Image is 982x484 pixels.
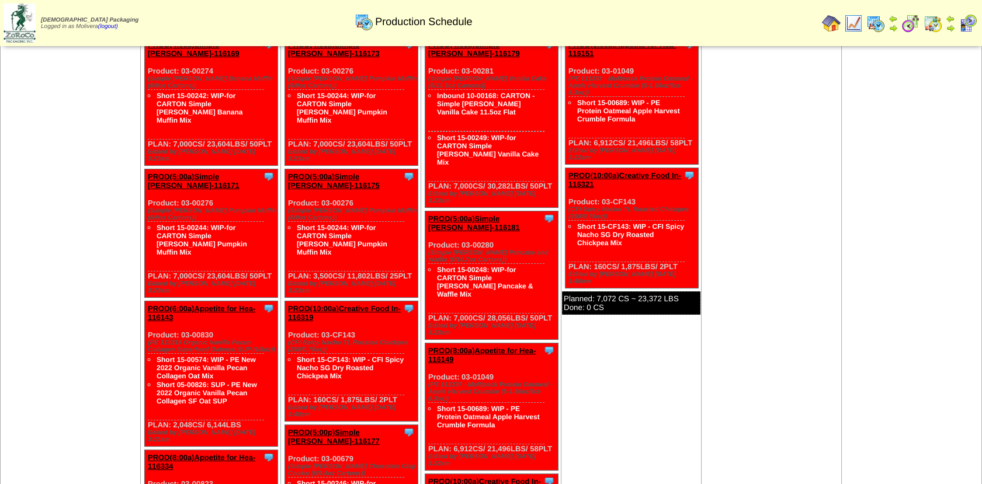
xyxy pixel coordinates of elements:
[288,339,418,353] div: (CFI-Spicy Nacho TL Roasted Chickpea (250/0.75oz))
[297,92,387,124] a: Short 15-00244: WIP-for CARTON Simple [PERSON_NAME] Pumpkin Muffin Mix
[543,344,555,356] img: Tooltip
[959,14,977,33] img: calendarcustomer.gif
[288,148,418,162] div: Edited by [PERSON_NAME] [DATE] 3:23am
[568,171,681,189] a: PROD(10:00a)Creative Food In-116321
[148,453,255,471] a: PROD(8:00a)Appetite for Hea-116334
[157,381,257,405] a: Short 05-00826: SUP - PE New 2022 Organic Vanilla Pecan Collagen SF Oat SUP
[288,428,380,445] a: PROD(5:00p)Simple [PERSON_NAME]-116177
[148,429,277,443] div: Edited by [PERSON_NAME] [DATE] 3:21am
[428,322,558,336] div: Edited by [PERSON_NAME] [DATE] 3:23am
[562,291,700,315] div: Planned: 7,072 CS ~ 23,372 LBS Done: 0 CS
[288,463,418,477] div: (Simple [PERSON_NAME] Chocolate Chip Cookie (6/9.4oz Cartons))
[375,16,472,28] span: Production Schedule
[403,426,415,438] img: Tooltip
[425,211,558,340] div: Product: 03-00280 PLAN: 7,000CS / 28,056LBS / 50PLT
[297,356,404,380] a: Short 15-CF143: WIP - CFI Spicy Nacho SG Dry Roasted Chickpea Mix
[437,405,540,429] a: Short 15-00689: WIP - PE Protein Oatmeal Apple Harvest Crumble Formula
[288,75,418,89] div: (Simple [PERSON_NAME] Pumpkin Muffin (6/9oz Cartons))
[822,14,841,33] img: home.gif
[263,170,275,182] img: Tooltip
[148,280,277,294] div: Edited by [PERSON_NAME] [DATE] 3:23am
[157,356,256,380] a: Short 15-00574: WIP - PE New 2022 Organic Vanilla Pecan Collagen Oat Mix
[41,17,138,30] span: Logged in as Molivera
[565,37,699,165] div: Product: 03-01049 PLAN: 6,912CS / 21,496LBS / 58PLT
[428,249,558,263] div: (Simple [PERSON_NAME] Pancake and Waffle (6/10.7oz Cartons))
[288,304,401,322] a: PROD(10:00a)Creative Food In-116319
[98,23,118,30] a: (logout)
[4,4,36,43] img: zoroco-logo-small.webp
[437,134,539,166] a: Short 15-00249: WIP-for CARTON Simple [PERSON_NAME] Vanilla Cake Mix
[148,339,277,353] div: (PE 111319 Organic Vanilla Pecan Collagen Superfood Oatmeal SUP (6/8oz))
[428,75,558,89] div: (Simple [PERSON_NAME] Vanilla Cake (6/11.5oz Cartons))
[148,207,277,221] div: (Simple [PERSON_NAME] Pumpkin Muffin (6/9oz Cartons))
[285,169,418,298] div: Product: 03-00276 PLAN: 3,500CS / 11,802LBS / 25PLT
[683,169,695,181] img: Tooltip
[288,172,380,190] a: PROD(5:00a)Simple [PERSON_NAME]-116175
[157,92,242,124] a: Short 15-00242: WIP-for CARTON Simple [PERSON_NAME] Banana Muffin Mix
[263,302,275,314] img: Tooltip
[425,343,558,471] div: Product: 03-01049 PLAN: 6,912CS / 21,496LBS / 58PLT
[901,14,920,33] img: calendarblend.gif
[428,214,520,232] a: PROD(5:00a)Simple [PERSON_NAME]-116181
[924,14,942,33] img: calendarinout.gif
[355,12,373,31] img: calendarprod.gif
[577,222,684,247] a: Short 15-CF143: WIP - CFI Spicy Nacho SG Dry Roasted Chickpea Mix
[889,23,898,33] img: arrowright.gif
[568,206,698,220] div: (CFI-Spicy Nacho TL Roasted Chickpea (250/0.75oz))
[403,302,415,314] img: Tooltip
[946,23,955,33] img: arrowright.gif
[145,301,278,447] div: Product: 03-00830 PLAN: 2,048CS / 6,144LBS
[148,75,277,89] div: (Simple [PERSON_NAME] Banana Muffin (6/9oz Cartons))
[437,92,535,116] a: Inbound 10-00168: CARTON - Simple [PERSON_NAME] Vanilla Cake 11.5oz Flat
[285,37,418,166] div: Product: 03-00276 PLAN: 7,000CS / 23,604LBS / 50PLT
[263,451,275,463] img: Tooltip
[403,170,415,182] img: Tooltip
[866,14,885,33] img: calendarprod.gif
[568,75,698,96] div: (PE 111337 - Multipack Protein Oatmeal - Apple Harvest Crumble (5-1.66oz/6ct-8.3oz))
[946,14,955,23] img: arrowleft.gif
[844,14,863,33] img: line_graph.gif
[428,190,558,204] div: Edited by [PERSON_NAME] [DATE] 3:23am
[565,168,699,288] div: Product: 03-CF143 PLAN: 160CS / 1,875LBS / 2PLT
[297,224,387,256] a: Short 15-00244: WIP-for CARTON Simple [PERSON_NAME] Pumpkin Muffin Mix
[428,346,536,364] a: PROD(8:00a)Appetite for Hea-116149
[425,37,558,208] div: Product: 03-00281 PLAN: 7,000CS / 30,282LBS / 50PLT
[437,266,533,298] a: Short 15-00248: WIP-for CARTON Simple [PERSON_NAME] Pancake & Waffle Mix
[285,301,418,422] div: Product: 03-CF143 PLAN: 160CS / 1,875LBS / 2PLT
[577,99,680,123] a: Short 15-00689: WIP - PE Protein Oatmeal Apple Harvest Crumble Formula
[543,213,555,224] img: Tooltip
[41,17,138,23] span: [DEMOGRAPHIC_DATA] Packaging
[428,453,558,467] div: Edited by [PERSON_NAME] [DATE] 3:22am
[568,271,698,285] div: Edited by [PERSON_NAME] [DATE] 1:40pm
[428,381,558,402] div: (PE 111337 - Multipack Protein Oatmeal - Apple Harvest Crumble (5-1.66oz/6ct-8.3oz))
[148,148,277,162] div: Edited by [PERSON_NAME] [DATE] 3:23am
[157,224,247,256] a: Short 15-00244: WIP-for CARTON Simple [PERSON_NAME] Pumpkin Muffin Mix
[148,172,240,190] a: PROD(5:00a)Simple [PERSON_NAME]-116171
[145,37,278,166] div: Product: 03-00274 PLAN: 7,000CS / 23,604LBS / 50PLT
[288,404,418,418] div: Edited by [PERSON_NAME] [DATE] 1:40pm
[148,304,255,322] a: PROD(6:00a)Appetite for Hea-116143
[288,280,418,294] div: Edited by [PERSON_NAME] [DATE] 3:23am
[145,169,278,298] div: Product: 03-00276 PLAN: 7,000CS / 23,604LBS / 50PLT
[889,14,898,23] img: arrowleft.gif
[568,147,698,161] div: Edited by [PERSON_NAME] [DATE] 3:22am
[288,207,418,221] div: (Simple [PERSON_NAME] Pumpkin Muffin (6/9oz Cartons))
